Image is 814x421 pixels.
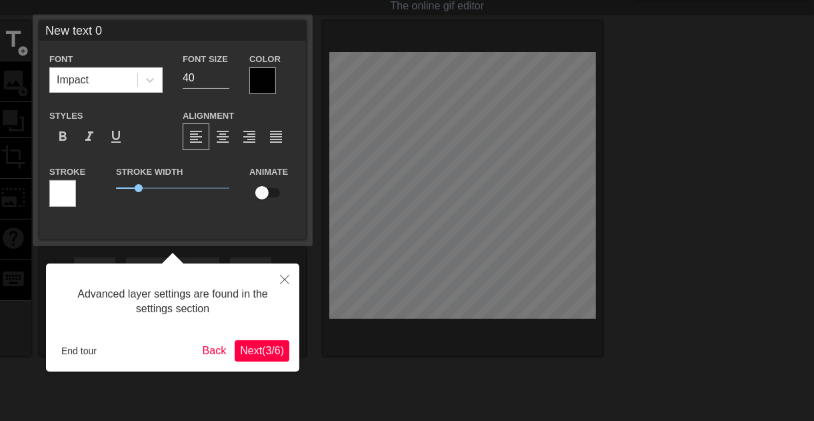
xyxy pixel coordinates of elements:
button: End tour [56,341,102,361]
button: Back [197,340,232,362]
span: Next ( 3 / 6 ) [240,345,284,356]
div: Advanced layer settings are found in the settings section [56,274,289,330]
button: Close [270,264,299,294]
button: Next [235,340,289,362]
